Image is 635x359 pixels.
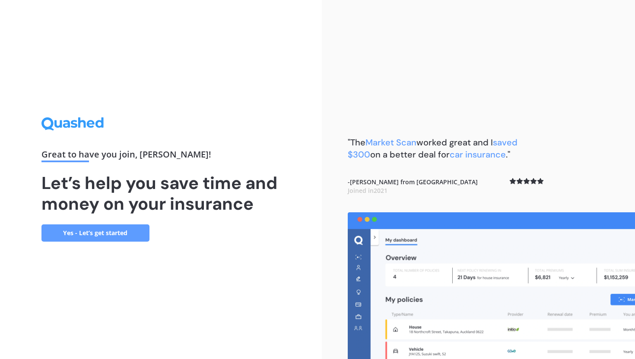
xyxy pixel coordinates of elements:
[41,150,281,162] div: Great to have you join , [PERSON_NAME] !
[450,149,506,160] span: car insurance
[348,178,478,195] b: - [PERSON_NAME] from [GEOGRAPHIC_DATA]
[41,224,149,242] a: Yes - Let’s get started
[348,137,518,160] b: "The worked great and I on a better deal for ."
[348,186,387,195] span: Joined in 2021
[348,137,518,160] span: saved $300
[41,173,281,214] h1: Let’s help you save time and money on your insurance
[365,137,416,148] span: Market Scan
[348,212,635,359] img: dashboard.webp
